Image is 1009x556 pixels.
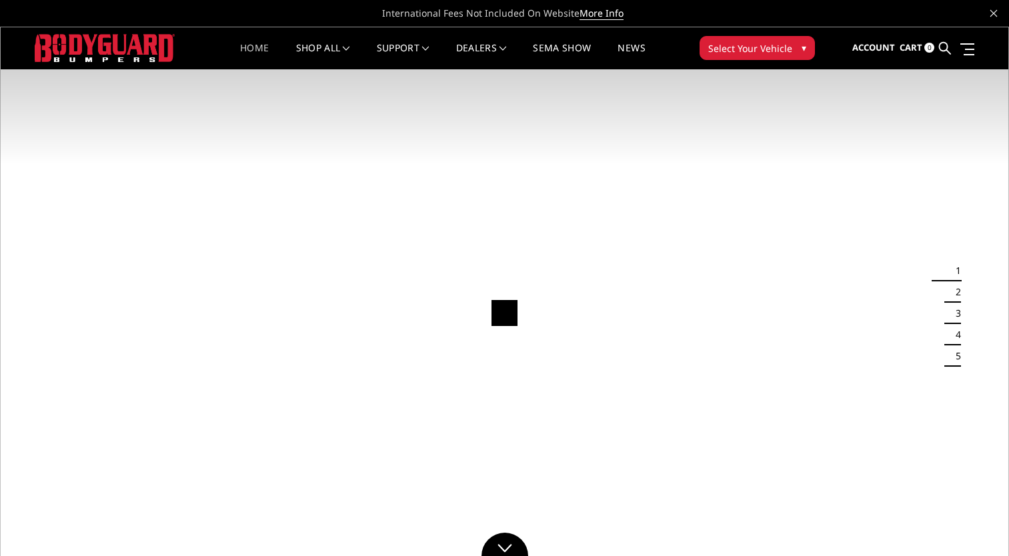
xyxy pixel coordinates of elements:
a: Cart 0 [900,30,934,66]
a: shop all [296,43,350,69]
button: 5 of 5 [948,345,961,367]
img: BODYGUARD BUMPERS [35,34,175,61]
a: Click to Down [481,533,528,556]
span: Cart [900,41,922,53]
a: Home [240,43,269,69]
button: 1 of 5 [948,260,961,281]
button: 3 of 5 [948,303,961,324]
span: Account [852,41,895,53]
button: Select Your Vehicle [700,36,815,60]
a: Support [377,43,429,69]
span: 0 [924,43,934,53]
a: Dealers [456,43,507,69]
a: More Info [580,7,624,20]
button: 2 of 5 [948,281,961,303]
a: Account [852,30,895,66]
a: News [618,43,645,69]
span: Select Your Vehicle [708,41,792,55]
span: ▾ [802,41,806,55]
a: SEMA Show [533,43,591,69]
button: 4 of 5 [948,324,961,345]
